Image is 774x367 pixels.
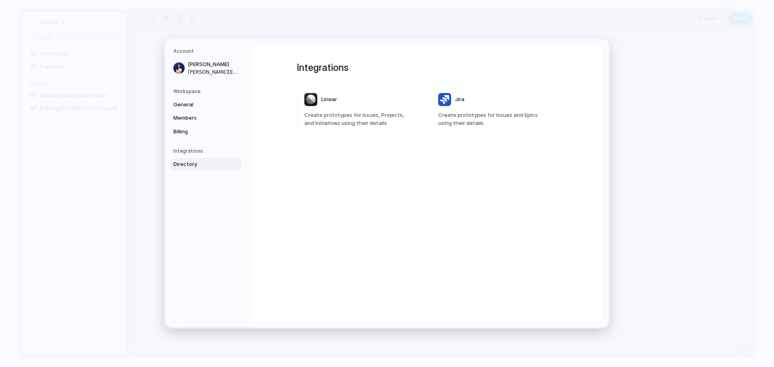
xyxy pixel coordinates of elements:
[173,147,241,155] h5: Integrations
[171,58,241,78] a: [PERSON_NAME][PERSON_NAME][EMAIL_ADDRESS][DOMAIN_NAME]
[188,68,239,76] span: [PERSON_NAME][EMAIL_ADDRESS][DOMAIN_NAME]
[171,125,241,138] a: Billing
[297,60,555,75] h1: Integrations
[173,114,225,122] span: Members
[173,48,241,55] h5: Account
[188,60,239,68] span: [PERSON_NAME]
[304,111,413,127] span: Create prototypes for Issues, Projects, and Initiatives using their details
[171,158,241,171] a: Directory
[321,95,337,104] span: Linear
[438,111,547,127] span: Create prototypes for Issues and Epics using their details
[173,101,225,109] span: General
[171,112,241,124] a: Members
[173,160,225,168] span: Directory
[173,88,241,95] h5: Workspace
[173,128,225,136] span: Billing
[171,98,241,111] a: General
[455,95,464,104] span: Jira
